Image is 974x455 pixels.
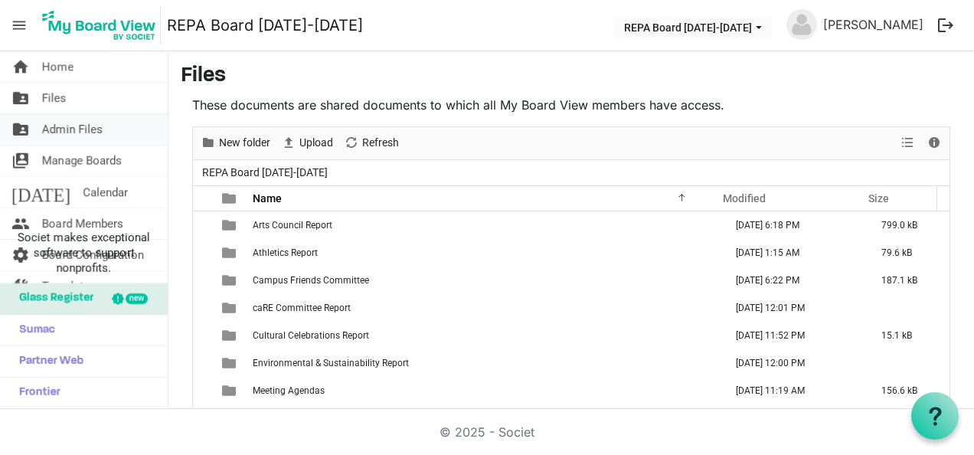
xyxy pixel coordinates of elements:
[248,239,720,267] td: Athletics Report is template cell column header Name
[924,133,945,152] button: Details
[217,133,272,152] span: New folder
[11,146,30,176] span: switch_account
[248,322,720,349] td: Cultural Celebrations Report is template cell column header Name
[11,83,30,113] span: folder_shared
[786,9,817,40] img: no-profile-picture.svg
[720,267,865,294] td: August 25, 2025 6:22 PM column header Modified
[298,133,335,152] span: Upload
[248,349,720,377] td: Environmental & Sustainability Report is template cell column header Name
[720,404,865,432] td: September 18, 2025 11:59 PM column header Modified
[248,267,720,294] td: Campus Friends Committee is template cell column header Name
[83,177,128,208] span: Calendar
[865,294,949,322] td: is template cell column header Size
[253,220,332,231] span: Arts Council Report
[342,133,402,152] button: Refresh
[865,349,949,377] td: is template cell column header Size
[276,127,338,159] div: Upload
[338,127,404,159] div: Refresh
[720,322,865,349] td: August 23, 2025 11:52 PM column header Modified
[213,267,248,294] td: is template cell column header type
[42,208,123,239] span: Board Members
[42,83,67,113] span: Files
[38,6,167,44] a: My Board View Logo
[720,377,865,404] td: August 25, 2025 11:19 AM column header Modified
[193,267,213,294] td: checkbox
[720,294,865,322] td: August 15, 2025 12:01 PM column header Modified
[181,64,962,90] h3: Files
[11,51,30,82] span: home
[5,11,34,40] span: menu
[817,9,930,40] a: [PERSON_NAME]
[865,322,949,349] td: 15.1 kB is template cell column header Size
[126,293,148,304] div: new
[193,294,213,322] td: checkbox
[193,349,213,377] td: checkbox
[614,16,772,38] button: REPA Board 2025-2026 dropdownbutton
[865,377,949,404] td: 156.6 kB is template cell column header Size
[361,133,400,152] span: Refresh
[193,239,213,267] td: checkbox
[38,6,161,44] img: My Board View Logo
[198,133,273,152] button: New folder
[253,247,318,258] span: Athletics Report
[11,177,70,208] span: [DATE]
[895,127,921,159] div: View
[253,358,409,368] span: Environmental & Sustainability Report
[921,127,947,159] div: Details
[199,163,331,182] span: REPA Board [DATE]-[DATE]
[253,192,282,205] span: Name
[213,322,248,349] td: is template cell column header type
[898,133,917,152] button: View dropdownbutton
[11,315,55,345] span: Sumac
[253,330,369,341] span: Cultural Celebrations Report
[865,211,949,239] td: 799.0 kB is template cell column header Size
[279,133,336,152] button: Upload
[248,404,720,432] td: Meeting Minutes is template cell column header Name
[253,275,369,286] span: Campus Friends Committee
[11,114,30,145] span: folder_shared
[865,404,949,432] td: 702.4 kB is template cell column header Size
[11,283,93,314] span: Glass Register
[213,239,248,267] td: is template cell column header type
[42,51,74,82] span: Home
[213,294,248,322] td: is template cell column header type
[720,211,865,239] td: August 25, 2025 6:18 PM column header Modified
[213,404,248,432] td: is template cell column header type
[42,114,103,145] span: Admin Files
[248,377,720,404] td: Meeting Agendas is template cell column header Name
[195,127,276,159] div: New folder
[213,211,248,239] td: is template cell column header type
[42,146,122,176] span: Manage Boards
[193,211,213,239] td: checkbox
[253,303,351,313] span: caRE Committee Report
[248,211,720,239] td: Arts Council Report is template cell column header Name
[192,96,950,114] p: These documents are shared documents to which all My Board View members have access.
[868,192,889,205] span: Size
[7,230,161,276] span: Societ makes exceptional software to support nonprofits.
[11,208,30,239] span: people
[11,346,83,377] span: Partner Web
[248,294,720,322] td: caRE Committee Report is template cell column header Name
[930,9,962,41] button: logout
[213,349,248,377] td: is template cell column header type
[193,322,213,349] td: checkbox
[213,377,248,404] td: is template cell column header type
[865,267,949,294] td: 187.1 kB is template cell column header Size
[167,10,363,41] a: REPA Board [DATE]-[DATE]
[193,377,213,404] td: checkbox
[723,192,766,205] span: Modified
[440,424,534,440] a: © 2025 - Societ
[253,385,325,396] span: Meeting Agendas
[720,239,865,267] td: August 23, 2025 1:15 AM column header Modified
[193,404,213,432] td: checkbox
[720,349,865,377] td: August 15, 2025 12:00 PM column header Modified
[865,239,949,267] td: 79.6 kB is template cell column header Size
[11,378,60,408] span: Frontier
